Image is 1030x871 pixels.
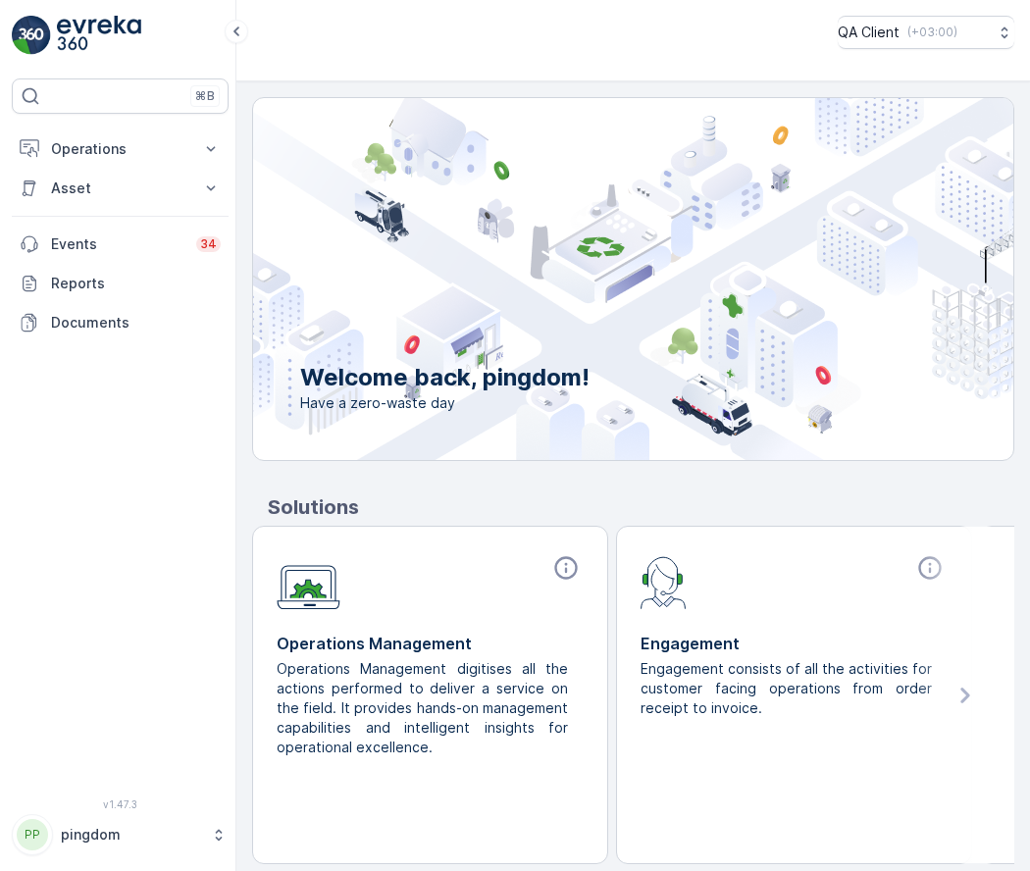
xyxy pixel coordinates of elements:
p: 34 [200,236,217,252]
p: pingdom [61,825,201,845]
img: module-icon [277,554,340,610]
p: Operations Management digitises all the actions performed to deliver a service on the field. It p... [277,659,568,757]
p: Reports [51,274,221,293]
a: Events34 [12,225,229,264]
p: Events [51,234,184,254]
p: ⌘B [195,88,215,104]
a: Documents [12,303,229,342]
p: Documents [51,313,221,333]
img: module-icon [641,554,687,609]
p: Operations [51,139,189,159]
img: logo [12,16,51,55]
p: ( +03:00 ) [907,25,957,40]
p: Welcome back, pingdom! [300,362,590,393]
span: v 1.47.3 [12,798,229,810]
a: Reports [12,264,229,303]
img: logo_light-DOdMpM7g.png [57,16,141,55]
button: PPpingdom [12,814,229,855]
img: city illustration [165,98,1013,460]
p: QA Client [838,23,900,42]
p: Solutions [268,492,1014,522]
p: Engagement consists of all the activities for customer facing operations from order receipt to in... [641,659,932,718]
p: Operations Management [277,632,584,655]
p: Asset [51,179,189,198]
button: Operations [12,129,229,169]
div: PP [17,819,48,850]
p: Engagement [641,632,948,655]
button: QA Client(+03:00) [838,16,1014,49]
button: Asset [12,169,229,208]
span: Have a zero-waste day [300,393,590,413]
